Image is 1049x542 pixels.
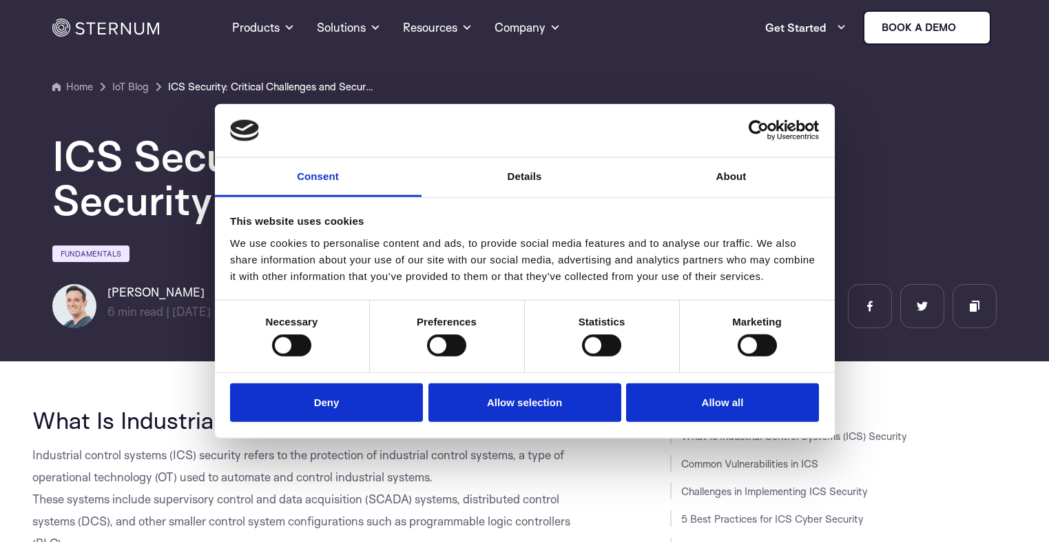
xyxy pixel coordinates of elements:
button: Allow all [626,383,819,422]
a: Details [422,158,628,197]
h6: [PERSON_NAME] [107,284,211,301]
strong: Necessary [266,316,318,328]
a: What Is Industrial Control Systems (ICS) Security [681,430,906,443]
span: min read | [107,304,169,319]
a: Common Vulnerabilities in ICS [681,457,818,470]
div: This website uses cookies [230,213,819,230]
h2: What Is Industrial Control Systems (ICS) Security [32,407,601,433]
a: Fundamentals [52,245,129,262]
a: Book a demo [863,10,991,45]
a: Challenges in Implementing ICS Security [681,485,867,498]
a: Home [52,79,93,95]
span: [DATE] [172,304,211,319]
div: We use cookies to personalise content and ads, to provide social media features and to analyse ou... [230,235,819,285]
img: sternum iot [962,22,973,33]
a: IoT Blog [112,79,149,95]
a: Company [495,3,561,52]
a: Resources [403,3,472,52]
a: Products [232,3,295,52]
button: Allow selection [428,383,621,422]
a: 5 Best Practices for ICS Cyber Security [681,512,863,525]
h1: ICS Security: Critical Challenges and Security Best Practices [52,134,879,222]
h3: JUMP TO SECTION [670,400,1024,411]
strong: Marketing [732,316,782,328]
a: Solutions [317,3,381,52]
span: 6 [107,304,115,319]
a: ICS Security: Critical Challenges and Security Best Practices [168,79,375,95]
img: Igal Zeifman [52,284,96,328]
button: Deny [230,383,423,422]
a: Consent [215,158,422,197]
strong: Statistics [579,316,625,328]
a: About [628,158,835,197]
img: logo [230,119,259,141]
a: Usercentrics Cookiebot - opens in a new window [698,120,819,141]
strong: Preferences [417,316,477,328]
a: Get Started [765,14,847,41]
